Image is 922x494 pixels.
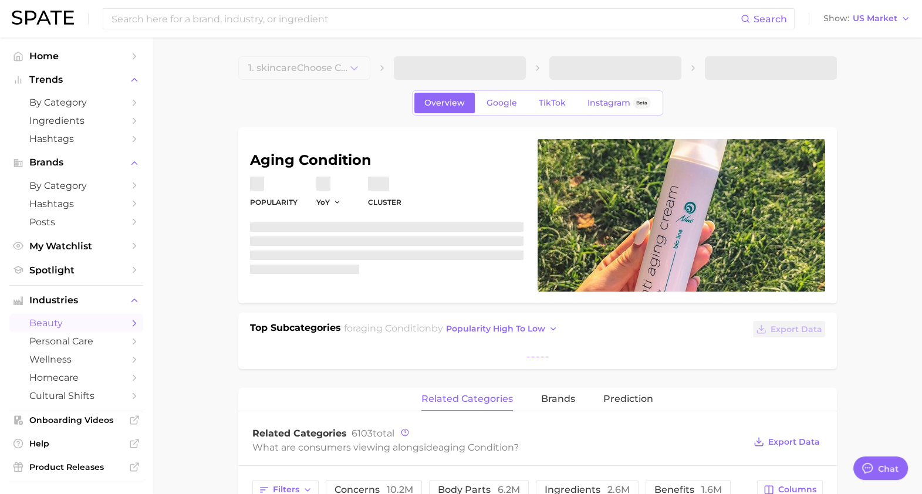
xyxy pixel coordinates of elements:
span: Hashtags [29,198,123,209]
a: InstagramBeta [577,93,661,113]
a: personal care [9,332,143,350]
span: Export Data [768,437,820,447]
span: related categories [421,394,513,404]
span: Overview [424,98,465,108]
span: YoY [316,197,330,207]
img: SPATE [12,11,74,25]
span: aging condition [356,323,431,334]
button: YoY [316,197,342,207]
span: Export Data [771,324,822,334]
a: Help [9,435,143,452]
span: by Category [29,97,123,108]
button: Industries [9,292,143,309]
a: Product Releases [9,458,143,476]
span: 6103 [352,428,373,439]
a: by Category [9,177,143,195]
button: ShowUS Market [820,11,913,26]
span: by Category [29,180,123,191]
span: Industries [29,295,123,306]
span: Onboarding Videos [29,415,123,425]
span: My Watchlist [29,241,123,252]
a: Hashtags [9,130,143,148]
a: beauty [9,314,143,332]
span: Brands [29,157,123,168]
a: Hashtags [9,195,143,213]
span: beauty [29,317,123,329]
button: Brands [9,154,143,171]
input: Search here for a brand, industry, or ingredient [110,9,741,29]
dt: cluster [368,195,401,209]
a: Overview [414,93,475,113]
a: My Watchlist [9,237,143,255]
span: homecare [29,372,123,383]
a: by Category [9,93,143,111]
h1: Top Subcategories [250,321,341,339]
span: aging condition [438,442,514,453]
span: US Market [853,15,897,22]
span: Search [754,13,787,25]
a: Posts [9,213,143,231]
span: Home [29,50,123,62]
span: TikTok [539,98,566,108]
span: Prediction [603,394,653,404]
button: 1. skincareChoose Category [238,56,370,80]
span: Related Categories [252,428,347,439]
a: Spotlight [9,261,143,279]
span: Posts [29,216,123,228]
button: Export Data [753,321,825,337]
span: Product Releases [29,462,123,472]
button: Export Data [751,434,822,450]
span: popularity high to low [446,324,545,334]
a: TikTok [529,93,576,113]
dt: Popularity [250,195,298,209]
button: popularity high to low [443,321,561,337]
span: total [352,428,394,439]
span: Show [823,15,849,22]
a: wellness [9,350,143,368]
a: Ingredients [9,111,143,130]
span: personal care [29,336,123,347]
a: Home [9,47,143,65]
span: cultural shifts [29,390,123,401]
span: 1. skincare Choose Category [248,63,348,73]
a: homecare [9,368,143,387]
a: Google [477,93,527,113]
h1: aging condition [250,153,524,167]
span: Help [29,438,123,449]
span: Ingredients [29,115,123,126]
span: brands [541,394,575,404]
span: Spotlight [29,265,123,276]
button: Trends [9,71,143,89]
span: Hashtags [29,133,123,144]
span: wellness [29,354,123,365]
span: Trends [29,75,123,85]
span: for by [344,323,561,334]
a: cultural shifts [9,387,143,405]
span: Beta [636,98,647,108]
span: Google [487,98,517,108]
span: Instagram [587,98,630,108]
a: Onboarding Videos [9,411,143,429]
div: What are consumers viewing alongside ? [252,439,745,455]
